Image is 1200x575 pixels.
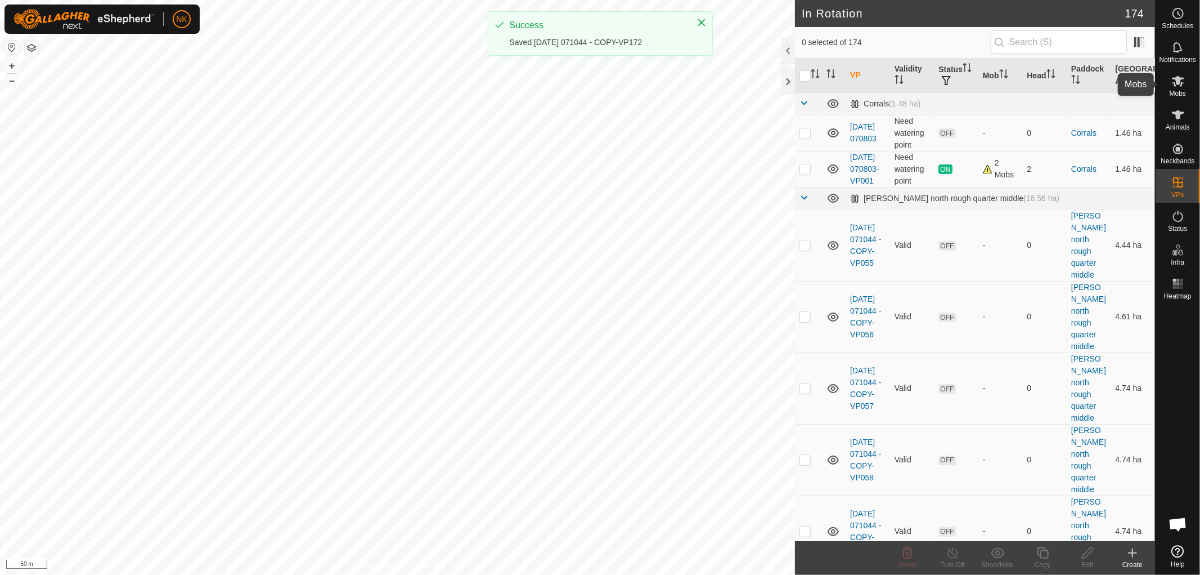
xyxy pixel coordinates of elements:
span: Neckbands [1161,158,1194,164]
span: 0 selected of 174 [802,37,991,48]
th: Validity [890,59,934,93]
a: [DATE] 070803 [850,122,877,143]
td: Valid [890,424,934,496]
div: - [983,311,1018,323]
span: Notifications [1159,56,1196,63]
h2: In Rotation [802,7,1125,20]
span: Schedules [1162,23,1193,29]
span: Infra [1171,259,1184,266]
div: 2 Mobs [983,157,1018,181]
a: [PERSON_NAME] north rough quarter middle [1071,497,1106,565]
span: OFF [938,241,955,251]
button: Reset Map [5,41,19,54]
span: Heatmap [1164,293,1192,300]
p-sorticon: Activate to sort [1046,71,1055,80]
div: - [983,127,1018,139]
td: Need watering point [890,115,934,151]
td: 4.74 ha [1111,496,1155,567]
th: Head [1022,59,1067,93]
span: (16.56 ha) [1023,194,1059,203]
p-sorticon: Activate to sort [811,71,820,80]
span: ON [938,164,952,174]
p-sorticon: Activate to sort [1133,77,1142,86]
div: Copy [1020,560,1065,570]
img: Gallagher Logo [14,9,154,29]
td: 2 [1022,151,1067,187]
span: Delete [898,561,918,569]
span: (1.48 ha) [889,99,920,108]
td: 0 [1022,424,1067,496]
div: - [983,454,1018,466]
button: – [5,74,19,87]
a: [DATE] 071044 - COPY-VP057 [850,366,881,411]
a: [DATE] 071044 - COPY-VP059 [850,509,881,554]
td: 0 [1022,281,1067,353]
button: Map Layers [25,41,38,55]
div: Success [510,19,685,32]
td: 4.61 ha [1111,281,1155,353]
div: Turn Off [930,560,975,570]
th: Mob [978,59,1023,93]
div: Edit [1065,560,1110,570]
span: VPs [1171,191,1184,198]
div: Saved [DATE] 071044 - COPY-VP172 [510,37,685,48]
a: Corrals [1071,128,1096,137]
span: 174 [1125,5,1144,22]
th: [GEOGRAPHIC_DATA] Area [1111,59,1155,93]
td: Need watering point [890,151,934,187]
p-sorticon: Activate to sort [999,71,1008,80]
td: Valid [890,496,934,567]
span: OFF [938,527,955,537]
div: - [983,239,1018,251]
a: Corrals [1071,164,1096,173]
th: Status [934,59,978,93]
td: 1.46 ha [1111,151,1155,187]
span: Animals [1166,124,1190,131]
div: Create [1110,560,1155,570]
a: [DATE] 071044 - COPY-VP055 [850,223,881,268]
button: + [5,59,19,73]
td: 0 [1022,210,1067,281]
td: 0 [1022,353,1067,424]
button: Close [694,15,709,30]
td: 4.44 ha [1111,210,1155,281]
a: [PERSON_NAME] north rough quarter middle [1071,354,1106,422]
p-sorticon: Activate to sort [1071,77,1080,86]
a: [DATE] 071044 - COPY-VP058 [850,438,881,482]
th: Paddock [1067,59,1111,93]
span: NK [176,14,187,25]
input: Search (S) [991,30,1127,54]
a: [PERSON_NAME] north rough quarter middle [1071,426,1106,494]
div: - [983,525,1018,537]
span: Status [1168,225,1187,232]
a: Help [1156,541,1200,572]
td: 4.74 ha [1111,353,1155,424]
span: OFF [938,456,955,465]
span: Mobs [1170,90,1186,97]
p-sorticon: Activate to sort [826,71,835,80]
td: 1.46 ha [1111,115,1155,151]
div: - [983,382,1018,394]
div: Show/Hide [975,560,1020,570]
div: Corrals [850,99,920,109]
th: VP [846,59,890,93]
a: [PERSON_NAME] north rough quarter middle [1071,283,1106,351]
p-sorticon: Activate to sort [895,77,904,86]
span: OFF [938,313,955,322]
td: 0 [1022,115,1067,151]
span: OFF [938,384,955,394]
td: Valid [890,281,934,353]
td: 0 [1022,496,1067,567]
p-sorticon: Activate to sort [963,65,972,74]
span: OFF [938,128,955,138]
td: Valid [890,353,934,424]
a: [DATE] 071044 - COPY-VP056 [850,295,881,339]
span: Help [1171,561,1185,568]
div: [PERSON_NAME] north rough quarter middle [850,194,1059,203]
a: [DATE] 070803-VP001 [850,153,879,185]
a: [PERSON_NAME] north rough quarter middle [1071,211,1106,279]
td: Valid [890,210,934,281]
div: Open chat [1161,507,1195,541]
td: 4.74 ha [1111,424,1155,496]
a: Privacy Policy [353,560,395,570]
